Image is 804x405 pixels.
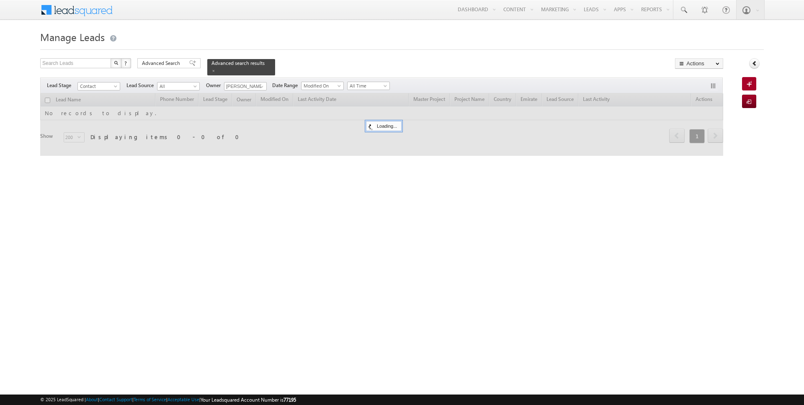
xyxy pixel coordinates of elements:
[301,82,341,90] span: Modified On
[211,60,265,66] span: Advanced search results
[347,82,390,90] a: All Time
[47,82,77,89] span: Lead Stage
[201,397,296,403] span: Your Leadsquared Account Number is
[40,396,296,404] span: © 2025 LeadSquared | | | | |
[99,397,132,402] a: Contact Support
[78,83,118,90] span: Contact
[348,82,387,90] span: All Time
[77,82,120,90] a: Contact
[157,83,197,90] span: All
[366,121,402,131] div: Loading...
[157,82,200,90] a: All
[206,82,224,89] span: Owner
[114,61,118,65] img: Search
[134,397,166,402] a: Terms of Service
[283,397,296,403] span: 77195
[142,59,183,67] span: Advanced Search
[224,82,267,90] input: Type to Search
[255,83,266,91] a: Show All Items
[121,58,131,68] button: ?
[272,82,301,89] span: Date Range
[40,30,105,44] span: Manage Leads
[675,58,723,69] button: Actions
[167,397,199,402] a: Acceptable Use
[301,82,344,90] a: Modified On
[126,82,157,89] span: Lead Source
[86,397,98,402] a: About
[124,59,128,67] span: ?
